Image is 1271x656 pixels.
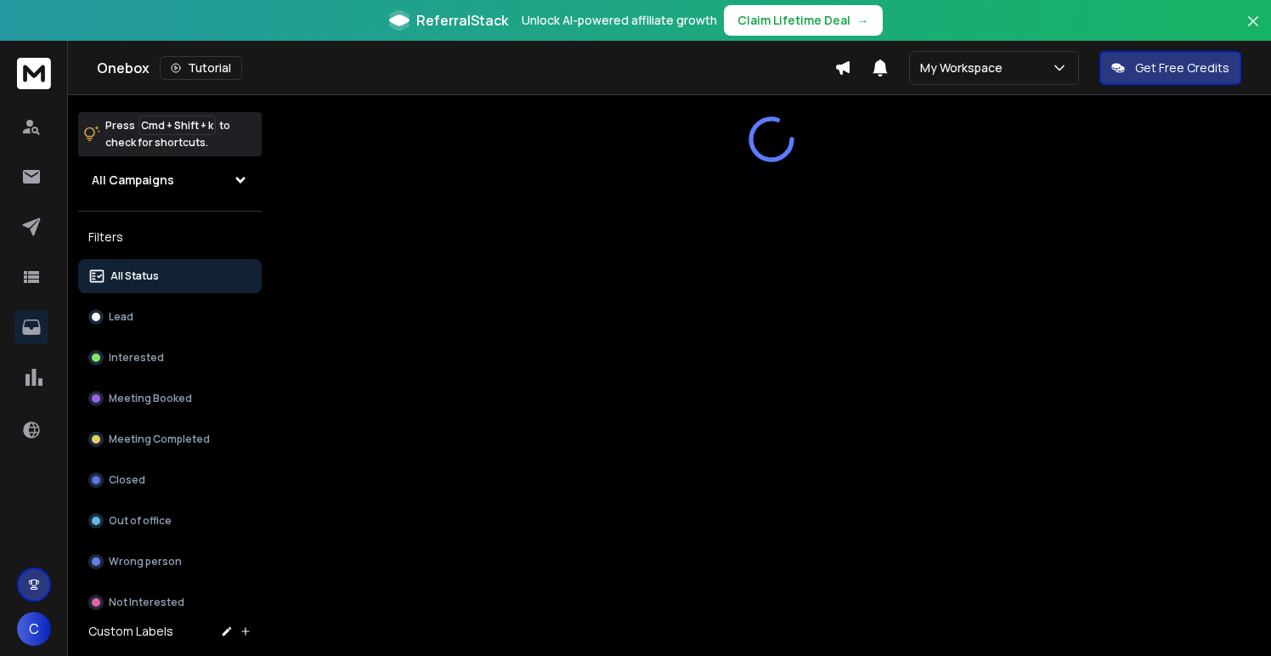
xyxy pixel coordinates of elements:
button: Lead [78,300,262,334]
p: Lead [109,310,133,324]
p: Press to check for shortcuts. [105,117,230,151]
button: Meeting Completed [78,422,262,456]
button: Wrong person [78,545,262,579]
div: Onebox [97,56,834,80]
p: Not Interested [109,596,184,609]
h3: Custom Labels [88,623,173,640]
button: C [17,612,51,646]
button: All Status [78,259,262,293]
p: Unlock AI-powered affiliate growth [522,12,717,29]
span: ReferralStack [416,10,508,31]
p: All Status [110,269,159,283]
button: Tutorial [160,56,242,80]
p: Wrong person [109,555,182,568]
span: Cmd + Shift + k [138,116,216,135]
p: Closed [109,473,145,487]
button: Closed [78,463,262,497]
button: Not Interested [78,585,262,619]
button: Get Free Credits [1099,51,1241,85]
h1: All Campaigns [92,172,174,189]
button: Meeting Booked [78,382,262,416]
p: Out of office [109,514,172,528]
button: Close banner [1242,10,1264,51]
span: → [857,12,869,29]
p: Meeting Booked [109,392,192,405]
h3: Filters [78,225,262,249]
button: Claim Lifetime Deal→ [724,5,883,36]
p: Meeting Completed [109,433,210,446]
p: My Workspace [920,59,1009,76]
button: All Campaigns [78,163,262,197]
button: Interested [78,341,262,375]
p: Get Free Credits [1135,59,1229,76]
p: Interested [109,351,164,365]
button: Out of office [78,504,262,538]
